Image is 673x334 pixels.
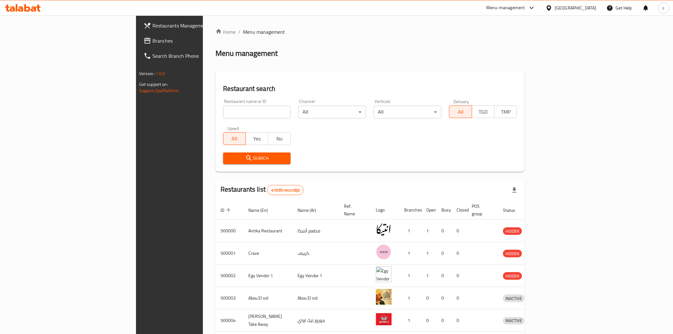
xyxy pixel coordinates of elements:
button: Yes [245,132,268,145]
button: TMP [494,105,517,118]
a: Branches [139,33,248,48]
span: TMP [497,107,514,116]
span: INACTIVE [503,295,524,302]
h2: Menu management [215,48,278,58]
span: POS group [472,202,490,218]
button: All [223,132,246,145]
td: Abou El sid [292,287,339,309]
img: Antika Restaurant [376,222,392,237]
button: No [268,132,291,145]
td: 0 [421,309,436,332]
a: Restaurants Management [139,18,248,33]
img: Moro's Take Away [376,311,392,327]
span: TGO [475,107,492,116]
div: [GEOGRAPHIC_DATA] [555,4,596,11]
span: ID [221,206,233,214]
img: Abou El sid [376,289,392,305]
td: 0 [452,242,467,265]
div: Total records count [267,185,304,195]
span: Ref. Name [344,202,363,218]
span: Yes [248,134,266,143]
span: HIDDEN [503,250,522,257]
button: Search [223,152,291,164]
span: s [662,4,664,11]
nav: breadcrumb [215,28,525,36]
img: Egy Vendor 1 [376,266,392,282]
div: INACTIVE [503,295,524,302]
span: HIDDEN [503,228,522,235]
th: Logo [371,200,399,220]
h2: Restaurant search [223,84,517,93]
td: 0 [436,309,452,332]
td: Crave [243,242,292,265]
td: 1 [421,265,436,287]
span: Menu management [243,28,285,36]
td: 0 [452,287,467,309]
span: Get support on: [139,80,168,88]
td: 1 [399,309,421,332]
td: 1 [399,220,421,242]
td: Egy Vendor 1 [243,265,292,287]
span: INACTIVE [503,317,524,324]
td: 1 [399,265,421,287]
td: Antika Restaurant [243,220,292,242]
td: 1 [399,242,421,265]
span: All [226,134,243,143]
span: No [271,134,288,143]
div: Export file [507,182,522,198]
button: TGO [472,105,494,118]
div: All [298,106,366,118]
td: موروز تيك اواي [292,309,339,332]
td: 0 [436,242,452,265]
td: 0 [452,220,467,242]
th: Branches [399,200,421,220]
a: Search Branch Phone [139,48,248,63]
input: Search for restaurant name or ID.. [223,106,291,118]
span: Name (Ar) [298,206,324,214]
button: All [449,105,472,118]
td: 0 [436,265,452,287]
span: Restaurants Management [152,22,243,29]
span: 41095 record(s) [268,187,303,193]
span: Name (En) [248,206,276,214]
td: Egy Vendor 1 [292,265,339,287]
td: مطعم أنتيكا [292,220,339,242]
label: Upsell [227,126,239,130]
td: 0 [452,309,467,332]
td: 0 [452,265,467,287]
span: Branches [152,37,243,45]
h2: Restaurants list [221,185,304,195]
img: Crave [376,244,392,260]
td: 0 [436,220,452,242]
span: All [452,107,469,116]
span: Status [503,206,523,214]
td: 1 [421,242,436,265]
td: 0 [421,287,436,309]
td: Abou El sid [243,287,292,309]
div: All [374,106,441,118]
th: Busy [436,200,452,220]
td: 1 [399,287,421,309]
td: [PERSON_NAME] Take Away [243,309,292,332]
span: Search Branch Phone [152,52,243,60]
td: كرييف [292,242,339,265]
span: Search [228,154,286,162]
a: Support.OpsPlatform [139,86,179,95]
td: 0 [436,287,452,309]
th: Closed [452,200,467,220]
span: 1.0.0 [156,69,165,78]
span: HIDDEN [503,272,522,280]
th: Open [421,200,436,220]
div: Menu-management [486,4,525,12]
span: Version: [139,69,155,78]
td: 1 [421,220,436,242]
label: Delivery [453,99,469,104]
